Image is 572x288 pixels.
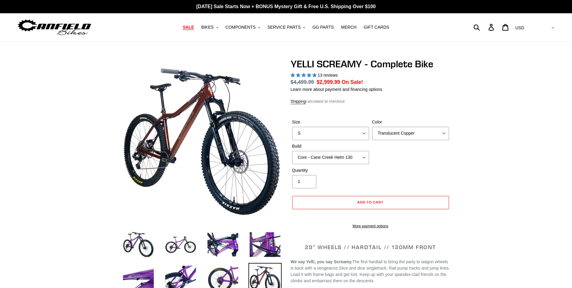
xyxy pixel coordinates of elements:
b: We say Yelli, you say Screamy. [291,259,352,264]
p: Slice and dice singletrack. Rail pump tracks and jump lines. Load it with frame bags and get lost... [291,259,450,284]
img: Load image into Gallery viewer, YELLI SCREAMY - Complete Bike [122,228,155,261]
a: More payment options [292,223,449,229]
span: On Sale! [342,78,363,86]
a: GIFT CARDS [361,23,392,31]
input: Search [477,21,492,34]
a: SALE [180,23,197,31]
span: BIKES [201,25,213,30]
label: Size [292,119,369,125]
img: YELLI SCREAMY - Complete Bike [123,59,280,217]
button: SERVICE PARTS [264,23,308,31]
button: COMPONENTS [223,23,263,31]
img: Load image into Gallery viewer, YELLI SCREAMY - Complete Bike [248,228,282,261]
a: Learn more about payment and financing options [291,87,382,92]
span: GIFT CARDS [364,25,389,30]
label: Quantity [292,167,369,174]
span: GG PARTS [312,25,334,30]
span: MERCH [341,25,356,30]
span: COMPONENTS [226,25,256,30]
div: calculated at checkout. [291,98,450,104]
s: $4,499.99 [291,79,314,85]
a: MERCH [338,23,359,31]
a: Shipping [291,99,306,104]
label: Color [372,119,449,125]
span: 29" WHEELS // HARDTAIL // 130MM FRONT [305,244,436,251]
button: BIKES [198,23,221,31]
button: Add to cart [292,196,449,209]
span: SERVICE PARTS [267,25,301,30]
span: 13 reviews [318,73,338,78]
span: SALE [183,25,194,30]
a: GG PARTS [309,23,337,31]
span: Add to cart [357,200,384,204]
h1: YELLI SCREAMY - Complete Bike [291,58,450,70]
span: 5.00 stars [291,73,318,78]
span: The first hardtail to bring the party to wagon wheels is back with a vengeance. [291,259,448,270]
img: Load image into Gallery viewer, YELLI SCREAMY - Complete Bike [164,228,197,261]
span: $2,999.99 [317,79,340,85]
img: Load image into Gallery viewer, YELLI SCREAMY - Complete Bike [206,228,239,261]
label: Build [292,143,369,149]
img: Canfield Bikes [17,18,92,37]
